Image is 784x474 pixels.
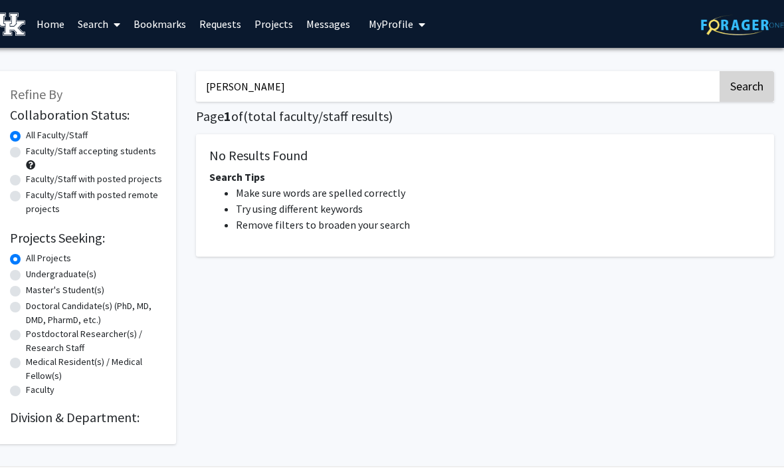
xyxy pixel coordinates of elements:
span: Search Tips [209,170,265,183]
a: Messages [300,1,357,47]
span: My Profile [369,17,413,31]
label: Undergraduate(s) [26,267,96,281]
label: All Faculty/Staff [26,128,88,142]
h2: Collaboration Status: [10,107,163,123]
label: All Projects [26,251,71,265]
li: Remove filters to broaden your search [236,217,761,233]
img: ForagerOne Logo [701,15,784,35]
label: Doctoral Candidate(s) (PhD, MD, DMD, PharmD, etc.) [26,299,163,327]
h2: Division & Department: [10,410,163,425]
span: Refine By [10,86,62,102]
h1: Page of ( total faculty/staff results) [196,108,774,124]
a: Projects [248,1,300,47]
h5: No Results Found [209,148,761,164]
input: Search Keywords [196,71,718,102]
nav: Page navigation [196,270,774,300]
label: Medical Resident(s) / Medical Fellow(s) [26,355,163,383]
h2: Projects Seeking: [10,230,163,246]
a: Search [71,1,127,47]
span: 1 [224,108,231,124]
li: Make sure words are spelled correctly [236,185,761,201]
iframe: Chat [10,414,56,464]
a: Bookmarks [127,1,193,47]
label: Faculty/Staff accepting students [26,144,156,158]
label: Master's Student(s) [26,283,104,297]
a: Home [30,1,71,47]
button: Search [720,71,774,102]
li: Try using different keywords [236,201,761,217]
label: Faculty/Staff with posted remote projects [26,188,163,216]
label: Faculty/Staff with posted projects [26,172,162,186]
label: Faculty [26,383,54,397]
label: Postdoctoral Researcher(s) / Research Staff [26,327,163,355]
a: Requests [193,1,248,47]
